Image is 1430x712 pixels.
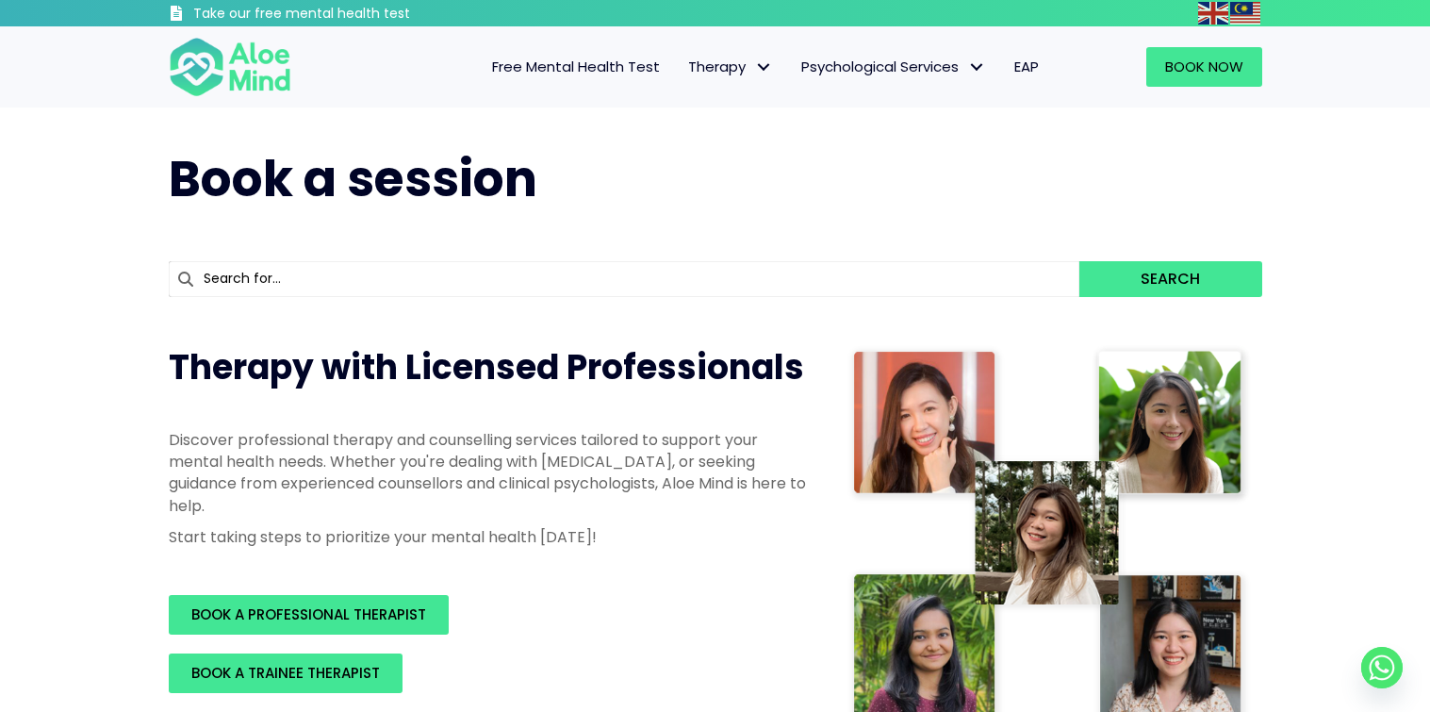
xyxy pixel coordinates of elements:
span: Psychological Services: submenu [963,54,991,81]
a: Malay [1230,2,1262,24]
input: Search for... [169,261,1080,297]
a: TherapyTherapy: submenu [674,47,787,87]
a: Psychological ServicesPsychological Services: submenu [787,47,1000,87]
a: English [1198,2,1230,24]
span: Therapy [688,57,773,76]
span: Book a session [169,144,537,213]
p: Start taking steps to prioritize your mental health [DATE]! [169,526,810,548]
nav: Menu [316,47,1053,87]
span: EAP [1014,57,1039,76]
span: Book Now [1165,57,1243,76]
a: Book Now [1146,47,1262,87]
a: BOOK A PROFESSIONAL THERAPIST [169,595,449,635]
span: Psychological Services [801,57,986,76]
span: Therapy: submenu [750,54,778,81]
a: Take our free mental health test [169,5,511,26]
span: Therapy with Licensed Professionals [169,343,804,391]
button: Search [1079,261,1261,297]
span: BOOK A PROFESSIONAL THERAPIST [191,604,426,624]
span: BOOK A TRAINEE THERAPIST [191,663,380,683]
a: EAP [1000,47,1053,87]
p: Discover professional therapy and counselling services tailored to support your mental health nee... [169,429,810,517]
a: BOOK A TRAINEE THERAPIST [169,654,403,693]
a: Whatsapp [1361,647,1403,688]
a: Free Mental Health Test [478,47,674,87]
span: Free Mental Health Test [492,57,660,76]
h3: Take our free mental health test [193,5,511,24]
img: en [1198,2,1228,25]
img: Aloe mind Logo [169,36,291,98]
img: ms [1230,2,1260,25]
